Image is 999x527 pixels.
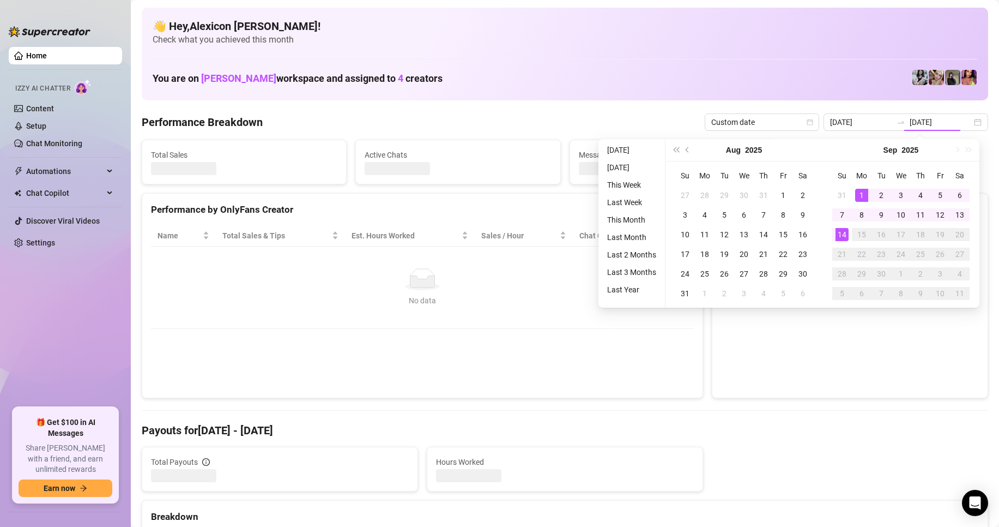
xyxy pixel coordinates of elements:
span: Total Sales [151,149,337,161]
div: No data [162,295,683,307]
span: 🎁 Get $100 in AI Messages [19,417,112,439]
a: Home [26,51,47,60]
span: thunderbolt [14,167,23,176]
div: Open Intercom Messenger [962,490,988,516]
div: Performance by OnlyFans Creator [151,202,694,217]
th: Name [151,225,216,247]
span: Active Chats [365,149,551,161]
h4: Payouts for [DATE] - [DATE] [142,423,988,438]
img: Anna [945,70,960,85]
h4: Performance Breakdown [142,115,263,130]
span: 4 [398,73,403,84]
span: Name [158,230,201,242]
span: Hours Worked [436,456,694,468]
span: Izzy AI Chatter [15,83,70,94]
th: Sales / Hour [475,225,573,247]
div: Breakdown [151,510,979,524]
span: Chat Conversion [579,230,679,242]
div: Sales by OnlyFans Creator [721,202,979,217]
img: GODDESS [961,70,977,85]
span: arrow-right [80,484,87,492]
span: Earn now [44,484,75,493]
span: Total Sales & Tips [222,230,330,242]
img: Sadie [912,70,928,85]
span: Automations [26,163,104,180]
th: Total Sales & Tips [216,225,345,247]
span: info-circle [202,458,210,466]
img: logo-BBDzfeDw.svg [9,26,90,37]
span: Custom date [711,114,813,130]
input: Start date [830,116,892,128]
span: Share [PERSON_NAME] with a friend, and earn unlimited rewards [19,443,112,475]
span: swap-right [897,118,905,127]
img: AI Chatter [75,79,92,95]
span: Sales / Hour [481,230,558,242]
h1: You are on workspace and assigned to creators [153,73,443,85]
th: Chat Conversion [573,225,694,247]
div: Est. Hours Worked [352,230,459,242]
span: [PERSON_NAME] [201,73,276,84]
span: Check what you achieved this month [153,34,977,46]
span: Messages Sent [579,149,765,161]
a: Settings [26,238,55,247]
a: Discover Viral Videos [26,217,100,225]
span: calendar [807,119,813,125]
img: Chat Copilot [14,189,21,197]
img: Anna [929,70,944,85]
span: Chat Copilot [26,184,104,202]
span: to [897,118,905,127]
input: End date [910,116,972,128]
h4: 👋 Hey, Alexicon [PERSON_NAME] ! [153,19,977,34]
a: Chat Monitoring [26,139,82,148]
a: Content [26,104,54,113]
a: Setup [26,122,46,130]
button: Earn nowarrow-right [19,480,112,497]
span: Total Payouts [151,456,198,468]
